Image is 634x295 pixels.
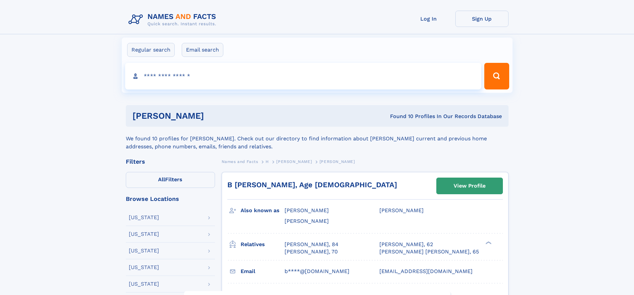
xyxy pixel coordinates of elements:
[125,63,482,89] input: search input
[266,159,269,164] span: H
[276,159,312,164] span: [PERSON_NAME]
[455,11,509,27] a: Sign Up
[402,11,455,27] a: Log In
[379,241,433,248] a: [PERSON_NAME], 62
[129,215,159,220] div: [US_STATE]
[437,178,503,194] a: View Profile
[379,248,479,255] a: [PERSON_NAME] [PERSON_NAME], 65
[484,63,509,89] button: Search Button
[126,127,509,151] div: We found 10 profiles for [PERSON_NAME]. Check out our directory to find information about [PERSON...
[127,43,175,57] label: Regular search
[241,266,285,277] h3: Email
[222,157,258,166] a: Names and Facts
[129,265,159,270] div: [US_STATE]
[129,231,159,237] div: [US_STATE]
[126,11,222,29] img: Logo Names and Facts
[126,159,215,165] div: Filters
[454,178,486,194] div: View Profile
[126,172,215,188] label: Filters
[126,196,215,202] div: Browse Locations
[319,159,355,164] span: [PERSON_NAME]
[227,181,397,189] a: B [PERSON_NAME], Age [DEMOGRAPHIC_DATA]
[158,176,165,183] span: All
[285,207,329,214] span: [PERSON_NAME]
[241,239,285,250] h3: Relatives
[182,43,223,57] label: Email search
[129,281,159,287] div: [US_STATE]
[276,157,312,166] a: [PERSON_NAME]
[266,157,269,166] a: H
[285,248,338,255] a: [PERSON_NAME], 70
[285,218,329,224] span: [PERSON_NAME]
[484,240,492,245] div: ❯
[132,112,297,120] h1: [PERSON_NAME]
[297,113,502,120] div: Found 10 Profiles In Our Records Database
[285,241,338,248] a: [PERSON_NAME], 84
[379,207,424,214] span: [PERSON_NAME]
[129,248,159,253] div: [US_STATE]
[241,205,285,216] h3: Also known as
[379,268,473,274] span: [EMAIL_ADDRESS][DOMAIN_NAME]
